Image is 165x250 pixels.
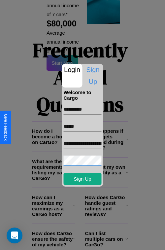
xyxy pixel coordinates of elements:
div: Give Feedback [3,114,8,141]
p: Login [62,64,82,76]
div: Open Intercom Messenger [7,228,22,243]
h4: Welcome to Cargo [64,89,102,101]
p: Sign Up [83,64,103,88]
button: Sign Up [64,173,102,185]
